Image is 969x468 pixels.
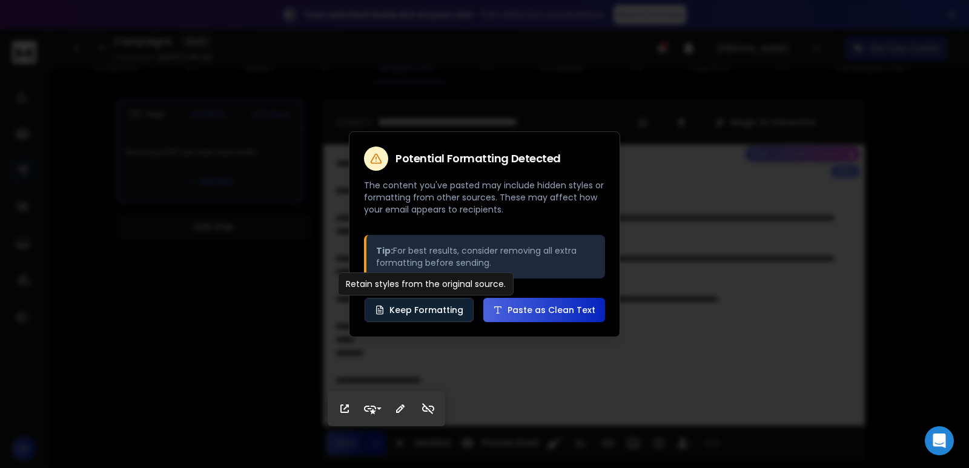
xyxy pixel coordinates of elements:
[376,245,595,269] p: For best results, consider removing all extra formatting before sending.
[365,298,474,322] button: Keep Formatting
[417,397,440,421] button: Unlink
[333,397,356,421] button: Open Link
[925,426,954,455] div: Open Intercom Messenger
[395,153,561,164] h2: Potential Formatting Detected
[389,397,412,421] button: Edit Link
[338,272,514,295] div: Retain styles from the original source.
[483,298,605,322] button: Paste as Clean Text
[376,245,393,257] strong: Tip:
[364,179,605,216] p: The content you've pasted may include hidden styles or formatting from other sources. These may a...
[361,397,384,421] button: Style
